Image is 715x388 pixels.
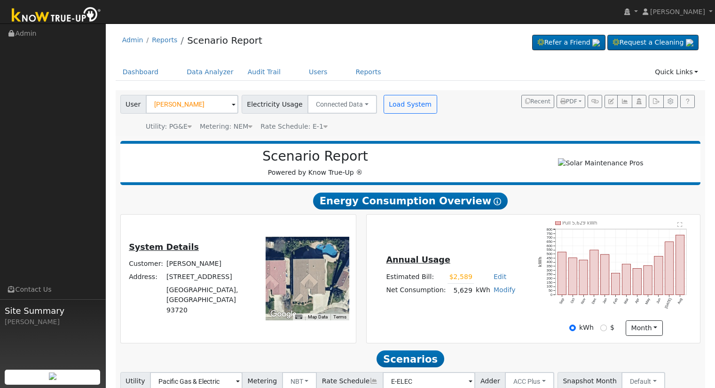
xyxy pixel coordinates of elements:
input: kWh [569,325,576,331]
text: Apr [634,297,640,304]
label: $ [610,323,614,333]
img: Solar Maintenance Pros [558,158,643,168]
img: Know True-Up [7,5,106,26]
td: $2,589 [448,270,474,284]
text: 100 [547,285,552,289]
input: Select a User [146,95,238,114]
text: 350 [547,264,552,268]
text: 550 [547,248,552,252]
button: Export Interval Data [649,95,663,108]
text: 0 [550,293,552,297]
rect: onclick="" [601,255,609,295]
a: Reports [349,63,388,81]
a: Edit [494,273,506,280]
text: 650 [547,240,552,244]
text: 750 [547,232,552,236]
input: $ [600,325,607,331]
span: Electricity Usage [242,95,308,114]
rect: onclick="" [622,264,631,295]
text: kWh [538,257,543,267]
rect: onclick="" [612,273,620,295]
u: System Details [129,242,199,252]
text: Aug [677,297,684,305]
rect: onclick="" [644,265,652,295]
button: Edit User [605,95,618,108]
a: Modify [494,286,516,294]
span: Energy Consumption Overview [313,193,508,210]
text: 800 [547,227,552,232]
label: kWh [579,323,594,333]
img: retrieve [592,39,600,47]
div: [PERSON_NAME] [5,317,101,327]
span: Alias: E1 [260,123,328,130]
text: May [644,297,651,305]
img: retrieve [686,39,693,47]
span: Site Summary [5,304,101,317]
rect: onclick="" [590,250,598,295]
a: Users [302,63,335,81]
button: Settings [663,95,678,108]
td: Net Consumption: [385,284,448,297]
span: PDF [560,98,577,105]
u: Annual Usage [386,255,450,264]
a: Open this area in Google Maps (opens a new window) [268,308,299,320]
td: Customer: [127,257,165,270]
a: Reports [152,36,177,44]
td: [STREET_ADDRESS] [165,271,253,284]
text: 400 [547,260,552,264]
td: Address: [127,271,165,284]
td: [PERSON_NAME] [165,257,253,270]
div: Utility: PG&E [146,122,192,132]
text: 50 [549,288,552,293]
text: Jun [655,297,661,304]
text: 700 [547,235,552,240]
span: Scenarios [377,350,444,367]
div: Powered by Know True-Up ® [125,148,506,178]
span: [PERSON_NAME] [650,8,705,16]
a: Scenario Report [187,35,262,46]
button: month [626,320,663,336]
rect: onclick="" [633,269,641,295]
img: retrieve [49,372,56,380]
button: Login As [632,95,646,108]
button: Load System [384,95,437,114]
rect: onclick="" [558,252,566,295]
img: Google [268,308,299,320]
text: Dec [591,297,597,305]
text: 250 [547,272,552,276]
i: Show Help [494,198,501,205]
text: 500 [547,252,552,256]
a: Dashboard [116,63,166,81]
button: PDF [557,95,585,108]
text: Sep [558,297,565,305]
span: User [120,95,146,114]
button: Keyboard shortcuts [295,314,302,320]
h2: Scenario Report [130,148,501,164]
td: [GEOGRAPHIC_DATA], [GEOGRAPHIC_DATA] 93720 [165,284,253,317]
text: 300 [547,268,552,272]
a: Quick Links [648,63,705,81]
text: 200 [547,276,552,280]
a: Request a Cleaning [607,35,699,51]
td: Estimated Bill: [385,270,448,284]
a: Audit Trail [241,63,288,81]
div: Metering: NEM [200,122,252,132]
td: kWh [474,284,492,297]
text:  [677,222,683,227]
text: 600 [547,244,552,248]
rect: onclick="" [579,260,588,295]
text: Feb [613,297,619,304]
text: 450 [547,256,552,260]
button: Connected Data [307,95,377,114]
button: Multi-Series Graph [617,95,632,108]
a: Refer a Friend [532,35,605,51]
button: Generate Report Link [588,95,602,108]
text: 150 [547,280,552,285]
td: 5,629 [448,284,474,297]
a: Admin [122,36,143,44]
text: Jan [602,297,608,304]
a: Help Link [680,95,695,108]
rect: onclick="" [665,242,674,295]
text: [DATE] [664,297,673,309]
text: Mar [623,297,630,305]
